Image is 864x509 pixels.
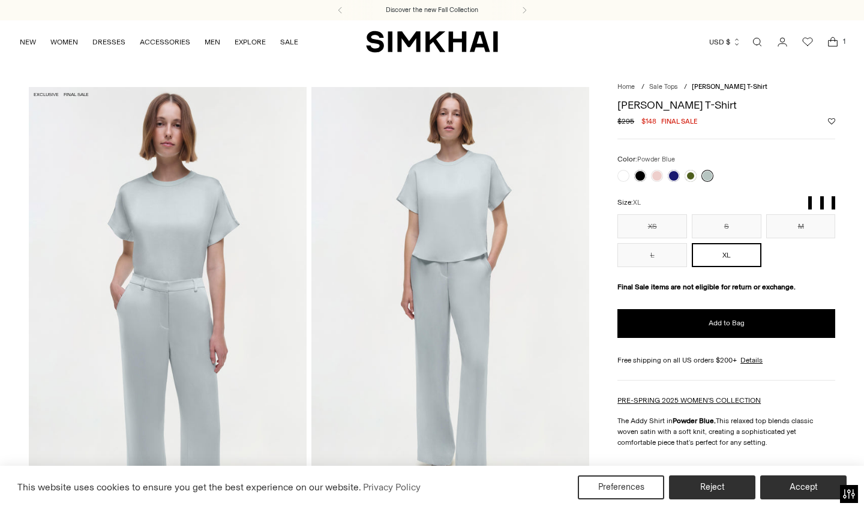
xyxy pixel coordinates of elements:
span: $148 [641,116,656,127]
button: Preferences [578,475,664,499]
a: Discover the new Fall Collection [386,5,478,15]
a: Open cart modal [821,30,845,54]
button: Add to Wishlist [828,118,835,125]
span: Powder Blue [637,155,675,163]
a: PRE-SPRING 2025 WOMEN'S COLLECTION [617,396,761,405]
a: WOMEN [50,29,78,55]
button: Accept [760,475,847,499]
label: Color: [617,154,675,165]
strong: Final Sale items are not eligible for return or exchange. [617,283,796,291]
span: XL [633,199,641,206]
span: Add to Bag [709,318,745,328]
a: NEW [20,29,36,55]
a: ACCESSORIES [140,29,190,55]
h1: [PERSON_NAME] T-Shirt [617,100,835,110]
button: Add to Bag [617,309,835,338]
div: / [684,82,687,92]
label: Size: [617,197,641,208]
div: Free shipping on all US orders $200+ [617,355,835,366]
button: XL [692,243,761,267]
a: DRESSES [92,29,125,55]
a: EXPLORE [235,29,266,55]
a: Home [617,83,635,91]
button: L [617,243,687,267]
button: USD $ [709,29,741,55]
a: Sale Tops [649,83,677,91]
a: Privacy Policy (opens in a new tab) [361,478,422,496]
button: M [766,214,836,238]
nav: breadcrumbs [617,82,835,92]
strong: Powder Blue. [673,417,716,425]
a: MEN [205,29,220,55]
span: [PERSON_NAME] T-Shirt [692,83,767,91]
img: Addy Satin T-Shirt [29,87,307,504]
button: S [692,214,761,238]
a: Details [740,355,763,366]
div: / [641,82,644,92]
a: SALE [280,29,298,55]
a: Go to the account page [770,30,794,54]
span: This website uses cookies to ensure you get the best experience on our website. [17,481,361,493]
span: 1 [839,36,850,47]
img: Addy Satin T-Shirt [311,87,589,504]
button: Reject [669,475,755,499]
a: Wishlist [796,30,820,54]
a: Open search modal [745,30,769,54]
a: SIMKHAI [366,30,498,53]
p: The Addy Shirt in This relaxed top blends classic woven satin with a soft knit, creating a sophis... [617,415,835,448]
s: $295 [617,116,634,127]
button: XS [617,214,687,238]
